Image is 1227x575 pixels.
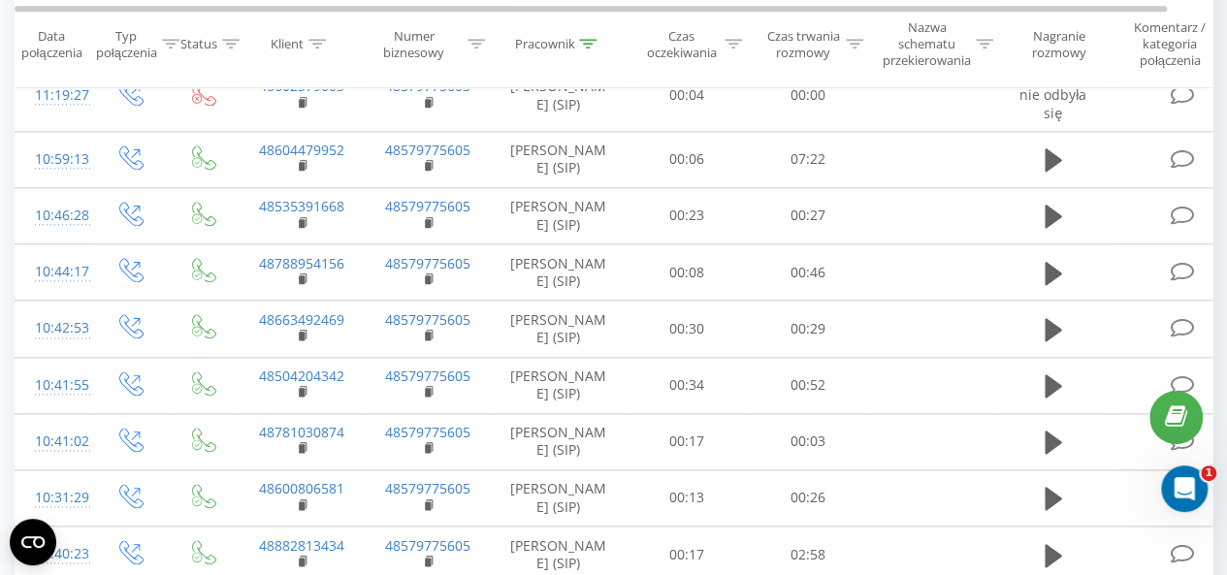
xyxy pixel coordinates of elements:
div: 10:46:28 [35,197,74,235]
iframe: Intercom live chat [1161,465,1208,512]
td: 00:03 [748,413,869,469]
td: 00:06 [627,131,748,187]
button: Open CMP widget [10,519,56,565]
a: 48579775605 [385,536,470,555]
div: Status [180,37,217,53]
a: 48663492469 [259,310,344,329]
a: 48579775605 [385,310,470,329]
a: 48882813434 [259,536,344,555]
td: [PERSON_NAME] (SIP) [491,187,627,243]
td: 00:00 [748,60,869,132]
td: 00:52 [748,357,869,413]
a: 48579775605 [385,479,470,497]
a: 48781030874 [259,423,344,441]
td: 00:17 [627,413,748,469]
span: 1 [1201,465,1216,481]
a: 48600806581 [259,479,344,497]
div: 10:44:17 [35,253,74,291]
a: 48579775605 [385,367,470,385]
div: Data połączenia [16,28,87,61]
div: Nagranie rozmowy [1012,28,1106,61]
a: 48579775605 [385,423,470,441]
div: Nazwa schematu przekierowania [883,20,971,70]
td: [PERSON_NAME] (SIP) [491,469,627,526]
td: [PERSON_NAME] (SIP) [491,131,627,187]
div: Klient [271,37,304,53]
a: 48504204342 [259,367,344,385]
a: 48579775605 [385,197,470,215]
td: [PERSON_NAME] (SIP) [491,357,627,413]
div: 09:40:23 [35,535,74,573]
span: Rozmowa nie odbyła się [1019,68,1086,121]
div: 10:42:53 [35,309,74,347]
div: Pracownik [514,37,574,53]
td: 00:30 [627,301,748,357]
div: 11:19:27 [35,77,74,114]
a: 48535391668 [259,197,344,215]
td: 00:04 [627,60,748,132]
div: 10:41:55 [35,367,74,404]
td: 00:27 [748,187,869,243]
td: 07:22 [748,131,869,187]
div: Czas oczekiwania [643,28,720,61]
td: [PERSON_NAME] (SIP) [491,301,627,357]
div: Typ połączenia [96,28,157,61]
td: 00:34 [627,357,748,413]
div: Numer biznesowy [365,28,464,61]
td: 00:46 [748,244,869,301]
a: 48579775605 [385,141,470,159]
div: Czas trwania rozmowy [764,28,841,61]
a: 48579775605 [385,254,470,272]
div: 10:59:13 [35,141,74,178]
a: 48604479952 [259,141,344,159]
td: 00:29 [748,301,869,357]
td: 00:26 [748,469,869,526]
a: 48788954156 [259,254,344,272]
div: 10:41:02 [35,423,74,461]
td: [PERSON_NAME] (SIP) [491,244,627,301]
td: [PERSON_NAME] (SIP) [491,413,627,469]
div: Komentarz / kategoria połączenia [1114,20,1227,70]
div: 10:31:29 [35,479,74,517]
td: [PERSON_NAME] (SIP) [491,60,627,132]
td: 00:13 [627,469,748,526]
td: 00:23 [627,187,748,243]
td: 00:08 [627,244,748,301]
